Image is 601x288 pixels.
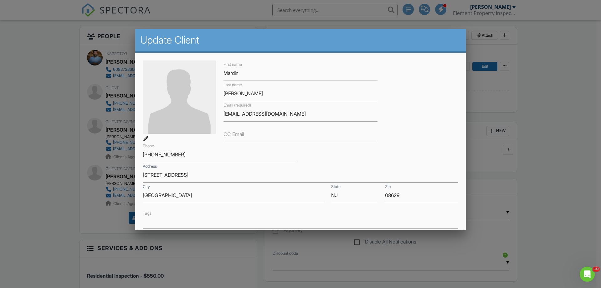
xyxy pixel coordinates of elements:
[143,184,150,190] label: City
[143,60,216,134] img: default-user-f0147aede5fd5fa78ca7ade42f37bd4542148d508eef1c3d3ea960f66861d68b.jpg
[140,34,461,46] h2: Update Client
[223,62,242,67] label: First name
[331,184,341,190] label: State
[385,184,391,190] label: Zip
[143,164,157,169] label: Address
[223,82,242,88] label: Last name
[593,267,600,272] span: 10
[143,211,151,216] label: Tags
[223,131,244,138] label: CC Email
[580,267,595,282] iframe: Intercom live chat
[143,143,154,149] label: Phone
[223,102,251,108] label: Email (required)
